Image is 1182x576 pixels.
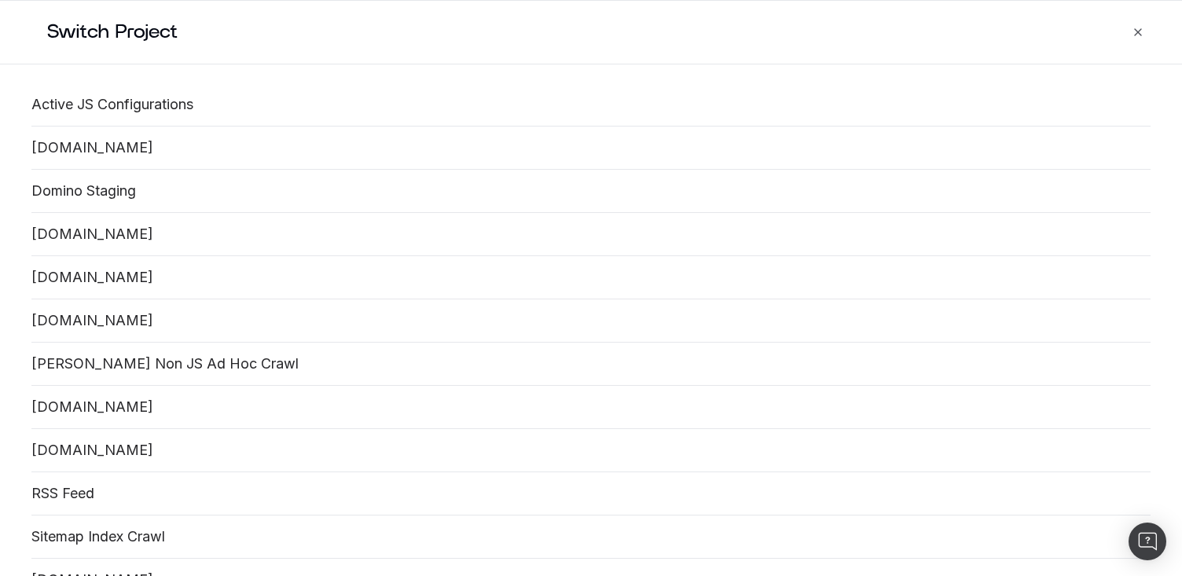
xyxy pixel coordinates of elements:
[31,485,1151,502] a: RSS Feed
[31,312,1151,329] a: [DOMAIN_NAME]
[28,1,1182,64] h2: Switch Project
[31,182,1151,200] a: Domino Staging
[31,442,1151,459] a: [DOMAIN_NAME]
[31,528,1151,545] a: Sitemap Index Crawl
[31,139,1151,156] a: [DOMAIN_NAME]
[31,226,1151,243] a: [DOMAIN_NAME]
[31,269,1151,286] a: [DOMAIN_NAME]
[31,96,1151,113] a: Active JS Configurations
[31,355,1151,372] a: [PERSON_NAME] Non JS Ad Hoc Crawl
[31,398,1151,416] a: [DOMAIN_NAME]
